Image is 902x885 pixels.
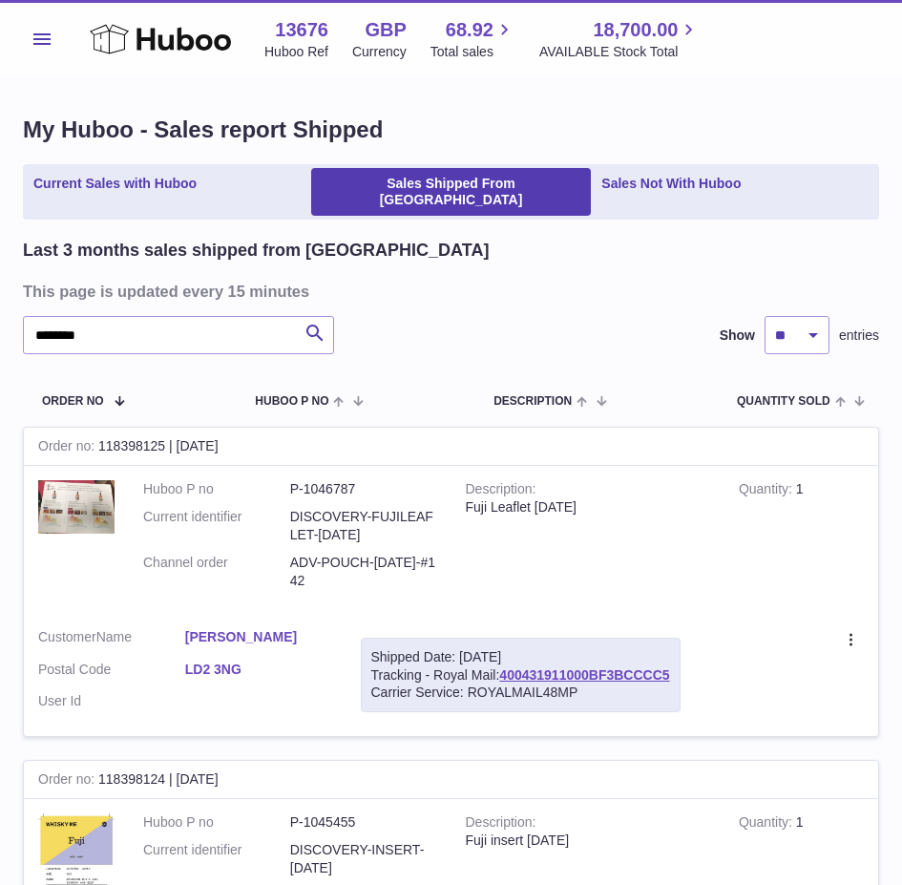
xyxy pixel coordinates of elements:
[311,168,592,216] a: Sales Shipped From [GEOGRAPHIC_DATA]
[38,438,98,458] strong: Order no
[38,628,185,651] dt: Name
[739,814,796,834] strong: Quantity
[38,692,185,710] dt: User Id
[290,813,437,832] dd: P-1045455
[499,667,669,683] a: 400431911000BF3BCCCC5
[143,554,290,590] dt: Channel order
[737,395,830,408] span: Quantity Sold
[275,17,328,43] strong: 13676
[24,428,878,466] div: 118398125 | [DATE]
[143,813,290,832] dt: Huboo P no
[23,281,874,302] h3: This page is updated every 15 minutes
[371,684,670,702] div: Carrier Service: ROYALMAIL48MP
[290,554,437,590] dd: ADV-POUCH-[DATE]-#142
[143,508,290,544] dt: Current identifier
[352,43,407,61] div: Currency
[493,395,572,408] span: Description
[365,17,406,43] strong: GBP
[430,43,515,61] span: Total sales
[143,841,290,877] dt: Current identifier
[446,17,493,43] span: 68.92
[539,17,701,61] a: 18,700.00 AVAILABLE Stock Total
[185,661,332,679] a: LD2 3NG
[466,481,536,501] strong: Description
[290,508,437,544] dd: DISCOVERY-FUJILEAFLET-[DATE]
[24,761,878,799] div: 118398124 | [DATE]
[466,814,536,834] strong: Description
[290,480,437,498] dd: P-1046787
[255,395,328,408] span: Huboo P no
[466,832,710,850] div: Fuji insert [DATE]
[38,771,98,791] strong: Order no
[42,395,104,408] span: Order No
[430,17,515,61] a: 68.92 Total sales
[361,638,681,713] div: Tracking - Royal Mail:
[739,481,796,501] strong: Quantity
[23,239,489,262] h2: Last 3 months sales shipped from [GEOGRAPHIC_DATA]
[290,841,437,877] dd: DISCOVERY-INSERT-[DATE]
[720,327,755,345] label: Show
[27,168,203,216] a: Current Sales with Huboo
[38,480,115,534] img: 1748937785.png
[595,168,747,216] a: Sales Not With Huboo
[593,17,678,43] span: 18,700.00
[185,628,332,646] a: [PERSON_NAME]
[143,480,290,498] dt: Huboo P no
[466,498,710,516] div: Fuji Leaflet [DATE]
[839,327,879,345] span: entries
[38,661,185,684] dt: Postal Code
[23,115,879,145] h1: My Huboo - Sales report Shipped
[724,466,878,613] td: 1
[38,629,96,644] span: Customer
[371,648,670,666] div: Shipped Date: [DATE]
[539,43,701,61] span: AVAILABLE Stock Total
[264,43,328,61] div: Huboo Ref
